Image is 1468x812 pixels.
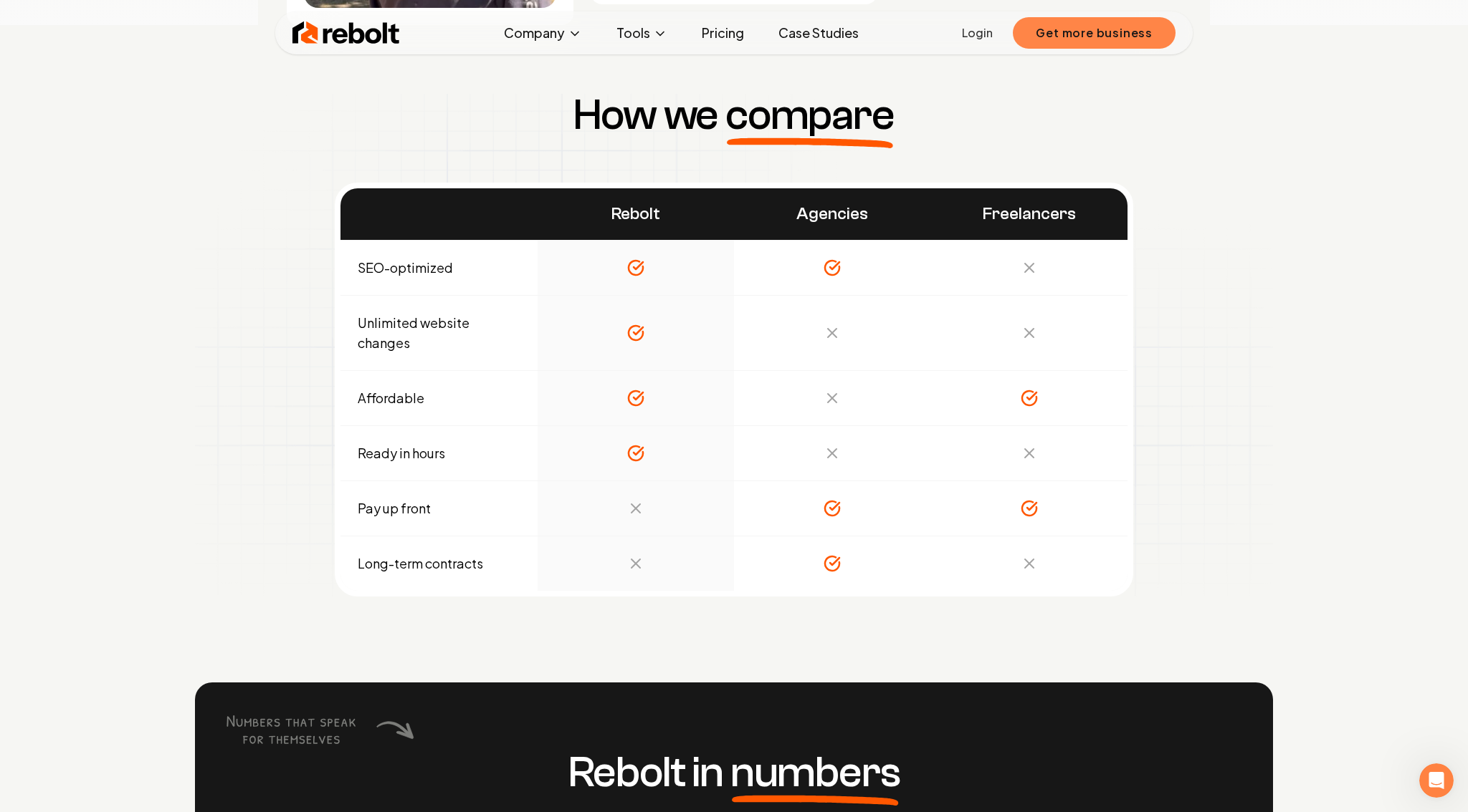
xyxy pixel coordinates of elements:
[538,188,735,241] th: Rebolt
[340,480,538,536] td: Pay up front
[767,19,870,47] a: Case Studies
[690,19,756,47] a: Pricing
[340,240,538,295] td: SEO-optimized
[605,19,679,47] button: Tools
[340,295,538,370] td: Unlimited website changes
[734,188,931,241] th: Agencies
[340,536,538,591] td: Long-term contracts
[340,370,538,425] td: Affordable
[492,19,594,47] button: Company
[340,425,538,480] td: Ready in hours
[931,188,1128,241] th: Freelancers
[962,24,993,42] a: Login
[573,94,894,137] h3: How we
[568,751,900,794] h3: Rebolt in
[292,19,400,47] img: Rebolt Logo
[1419,763,1454,798] iframe: Intercom live chat
[725,94,895,137] span: compare
[1013,17,1176,49] button: Get more business
[730,751,900,794] span: numbers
